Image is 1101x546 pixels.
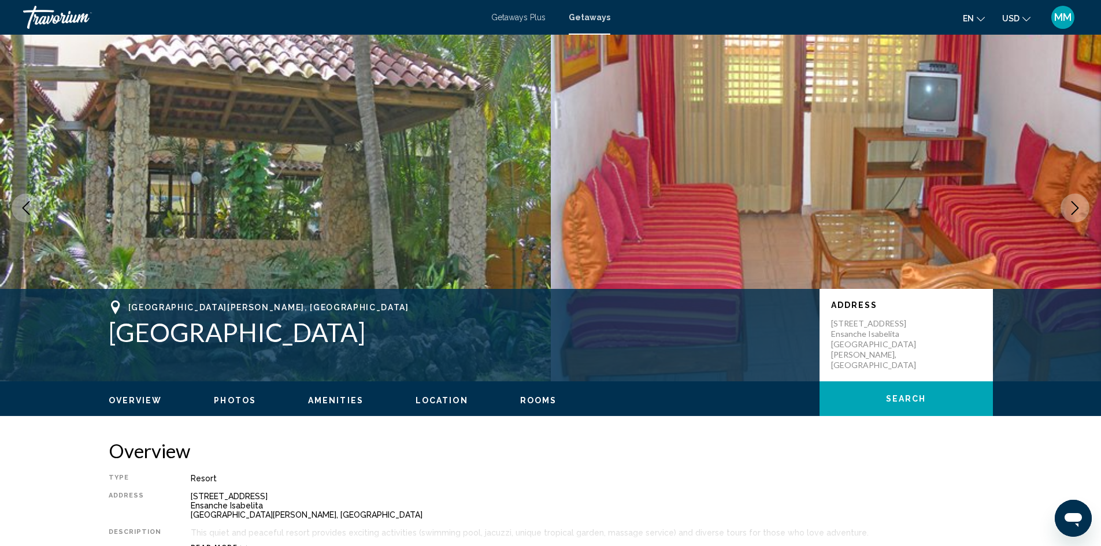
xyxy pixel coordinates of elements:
h1: [GEOGRAPHIC_DATA] [109,317,808,347]
button: Change language [963,10,985,27]
span: en [963,14,974,23]
div: Resort [191,474,993,483]
button: Search [820,381,993,416]
span: MM [1054,12,1072,23]
div: [STREET_ADDRESS] Ensanche Isabelita [GEOGRAPHIC_DATA][PERSON_NAME], [GEOGRAPHIC_DATA] [191,492,993,519]
button: Amenities [308,395,364,406]
button: Next image [1061,194,1089,222]
button: Overview [109,395,162,406]
button: Previous image [12,194,40,222]
button: Photos [214,395,256,406]
div: Description [109,528,162,537]
div: Address [109,492,162,519]
button: Change currency [1002,10,1030,27]
a: Travorium [23,6,480,29]
span: Photos [214,396,256,405]
span: [GEOGRAPHIC_DATA][PERSON_NAME], [GEOGRAPHIC_DATA] [128,303,409,312]
span: Rooms [520,396,557,405]
a: Getaways Plus [491,13,546,22]
span: Amenities [308,396,364,405]
div: Type [109,474,162,483]
span: Location [416,396,468,405]
span: Overview [109,396,162,405]
button: Location [416,395,468,406]
p: Address [831,300,981,310]
button: User Menu [1048,5,1078,29]
a: Getaways [569,13,610,22]
h2: Overview [109,439,993,462]
p: [STREET_ADDRESS] Ensanche Isabelita [GEOGRAPHIC_DATA][PERSON_NAME], [GEOGRAPHIC_DATA] [831,318,924,370]
iframe: Button to launch messaging window [1055,500,1092,537]
span: USD [1002,14,1020,23]
button: Rooms [520,395,557,406]
span: Search [886,395,926,404]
